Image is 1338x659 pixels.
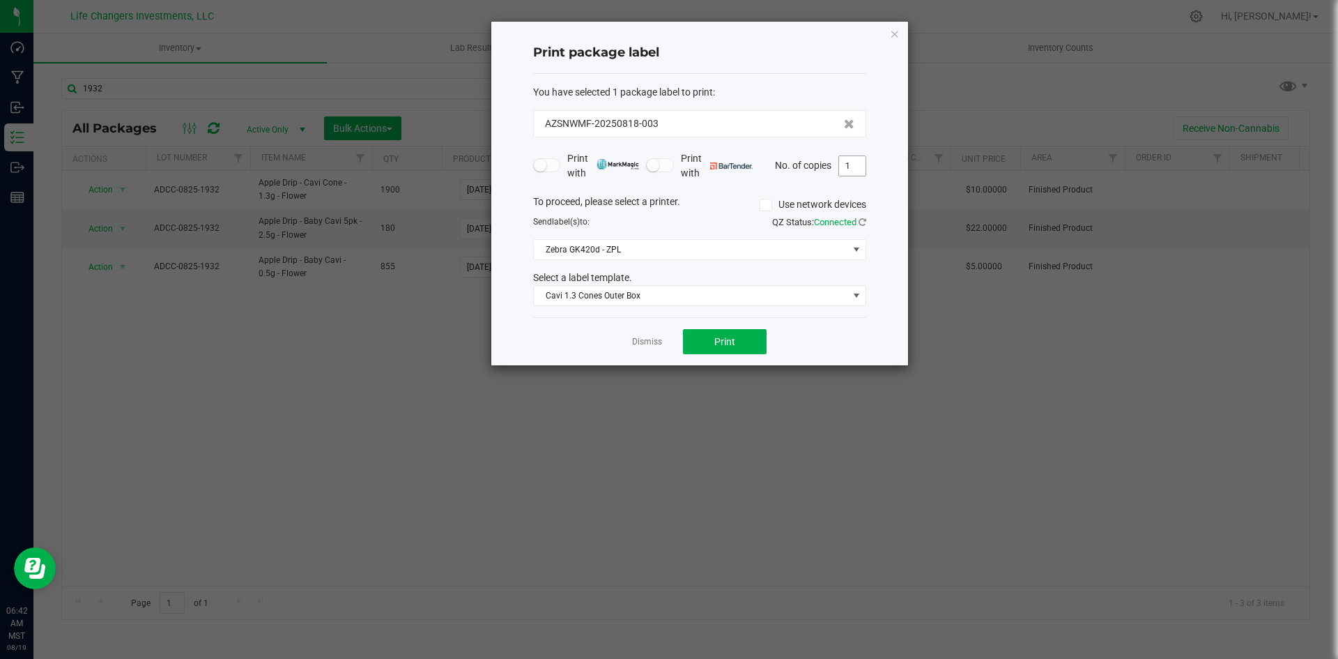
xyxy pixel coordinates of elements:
[552,217,580,227] span: label(s)
[632,336,662,348] a: Dismiss
[534,286,848,305] span: Cavi 1.3 Cones Outer Box
[710,162,753,169] img: bartender.png
[523,271,877,285] div: Select a label template.
[760,197,866,212] label: Use network devices
[523,195,877,215] div: To proceed, please select a printer.
[533,85,866,100] div: :
[772,217,866,227] span: QZ Status:
[683,329,767,354] button: Print
[534,240,848,259] span: Zebra GK420d - ZPL
[533,217,590,227] span: Send to:
[681,151,753,181] span: Print with
[545,116,659,131] span: AZSNWMF-20250818-003
[814,217,856,227] span: Connected
[533,44,866,62] h4: Print package label
[567,151,639,181] span: Print with
[14,547,56,589] iframe: Resource center
[775,159,831,170] span: No. of copies
[597,159,639,169] img: mark_magic_cybra.png
[714,336,735,347] span: Print
[533,86,713,98] span: You have selected 1 package label to print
